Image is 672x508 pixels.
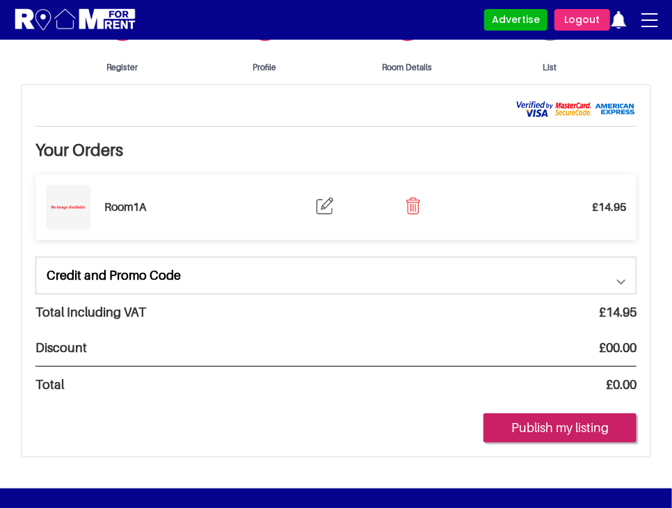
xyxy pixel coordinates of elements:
[336,12,479,74] a: Room Details
[46,185,90,230] img: room_image_184771713972398.jpg
[606,377,637,392] span: £
[613,377,637,392] span: 0.00
[554,9,610,31] a: Logout
[104,200,146,214] span: Room 1A
[35,305,146,320] span: Total Including VAT
[223,61,307,74] span: Profile
[35,340,87,356] span: Discount
[599,305,637,320] span: £
[366,61,449,74] span: Room Details
[610,11,627,29] img: ic-notification
[606,305,637,320] span: 14.95
[509,61,592,74] span: List
[81,61,164,74] span: Register
[483,413,637,443] button: Publish my listing
[51,12,193,74] a: Register
[35,377,64,392] span: Total
[515,99,637,119] img: visa-mastercard.png
[35,141,637,161] h4: Your Orders
[599,340,637,356] span: £ 00.00
[14,7,137,33] img: Logo for Room for Rent, featuring a welcoming design with a house icon and modern typography
[592,200,626,214] span: £14.95
[317,198,333,214] img: ic-edit.png
[405,198,422,214] img: ic-delete.png
[36,257,636,294] a: Credit and Promo Code
[484,9,547,31] a: Advertise
[193,12,336,74] a: Profile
